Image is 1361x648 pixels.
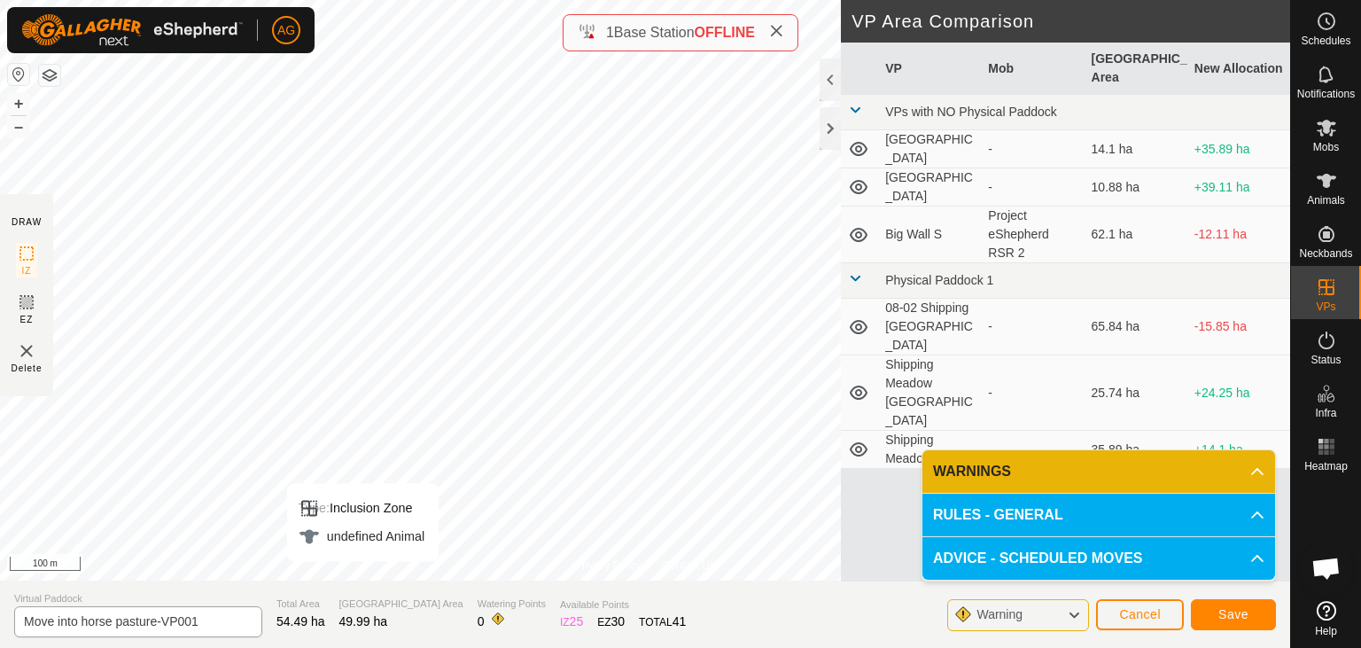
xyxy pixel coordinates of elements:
[1301,35,1350,46] span: Schedules
[8,64,29,85] button: Reset Map
[339,597,463,612] span: [GEOGRAPHIC_DATA] Area
[1187,355,1290,431] td: +24.25 ha
[614,25,695,40] span: Base Station
[276,597,325,612] span: Total Area
[1187,168,1290,207] td: +39.11 ha
[597,613,625,631] div: EZ
[1218,607,1248,621] span: Save
[1191,599,1276,630] button: Save
[299,497,424,519] div: Inclusion Zone
[639,613,686,631] div: TOTAL
[22,264,32,277] span: IZ
[988,441,1077,459] div: -
[1299,248,1352,259] span: Neckbands
[981,43,1084,95] th: Mob
[1187,43,1290,95] th: New Allocation
[933,461,1011,482] span: WARNINGS
[878,130,981,168] td: [GEOGRAPHIC_DATA]
[933,548,1142,569] span: ADVICE - SCHEDULED MOVES
[12,362,43,375] span: Delete
[611,614,626,628] span: 30
[570,614,584,628] span: 25
[575,558,642,574] a: Privacy Policy
[1187,431,1290,469] td: +14.1 ha
[852,11,1290,32] h2: VP Area Comparison
[922,494,1275,536] p-accordion-header: RULES - GENERAL
[1085,130,1187,168] td: 14.1 ha
[339,614,388,628] span: 49.99 ha
[695,25,755,40] span: OFFLINE
[988,178,1077,197] div: -
[878,168,981,207] td: [GEOGRAPHIC_DATA]
[1085,299,1187,355] td: 65.84 ha
[1297,89,1355,99] span: Notifications
[1310,355,1341,365] span: Status
[606,25,614,40] span: 1
[560,597,686,613] span: Available Points
[1085,43,1187,95] th: [GEOGRAPHIC_DATA] Area
[878,43,981,95] th: VP
[663,558,715,574] a: Contact Us
[922,450,1275,493] p-accordion-header: WARNINGS
[1291,594,1361,644] a: Help
[1085,207,1187,263] td: 62.1 ha
[1085,168,1187,207] td: 10.88 ha
[1085,355,1187,431] td: 25.74 ha
[878,355,981,431] td: Shipping Meadow [GEOGRAPHIC_DATA]
[988,384,1077,402] div: -
[988,207,1077,262] div: Project eShepherd RSR 2
[478,614,485,628] span: 0
[878,431,981,469] td: Shipping Meadow SW
[1096,599,1184,630] button: Cancel
[277,21,295,40] span: AG
[878,207,981,263] td: Big Wall S
[988,317,1077,336] div: -
[988,140,1077,159] div: -
[1313,142,1339,152] span: Mobs
[16,340,37,362] img: VP
[39,65,60,86] button: Map Layers
[885,105,1057,119] span: VPs with NO Physical Paddock
[1316,301,1335,312] span: VPs
[478,597,546,612] span: Watering Points
[20,313,34,326] span: EZ
[922,537,1275,580] p-accordion-header: ADVICE - SCHEDULED MOVES
[885,273,993,287] span: Physical Paddock 1
[1187,207,1290,263] td: -12.11 ha
[1187,299,1290,355] td: -15.85 ha
[1315,626,1337,636] span: Help
[1304,461,1348,472] span: Heatmap
[560,613,583,631] div: IZ
[21,14,243,46] img: Gallagher Logo
[8,116,29,137] button: –
[12,215,42,229] div: DRAW
[276,614,325,628] span: 54.49 ha
[933,504,1063,526] span: RULES - GENERAL
[1315,408,1336,418] span: Infra
[299,526,424,547] div: undefined Animal
[1187,130,1290,168] td: +35.89 ha
[878,299,981,355] td: 08-02 Shipping [GEOGRAPHIC_DATA]
[1300,542,1353,595] div: Chat öffnen
[8,93,29,114] button: +
[1085,431,1187,469] td: 35.89 ha
[1119,607,1161,621] span: Cancel
[976,607,1023,621] span: Warning
[14,591,262,606] span: Virtual Paddock
[673,614,687,628] span: 41
[1307,195,1345,206] span: Animals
